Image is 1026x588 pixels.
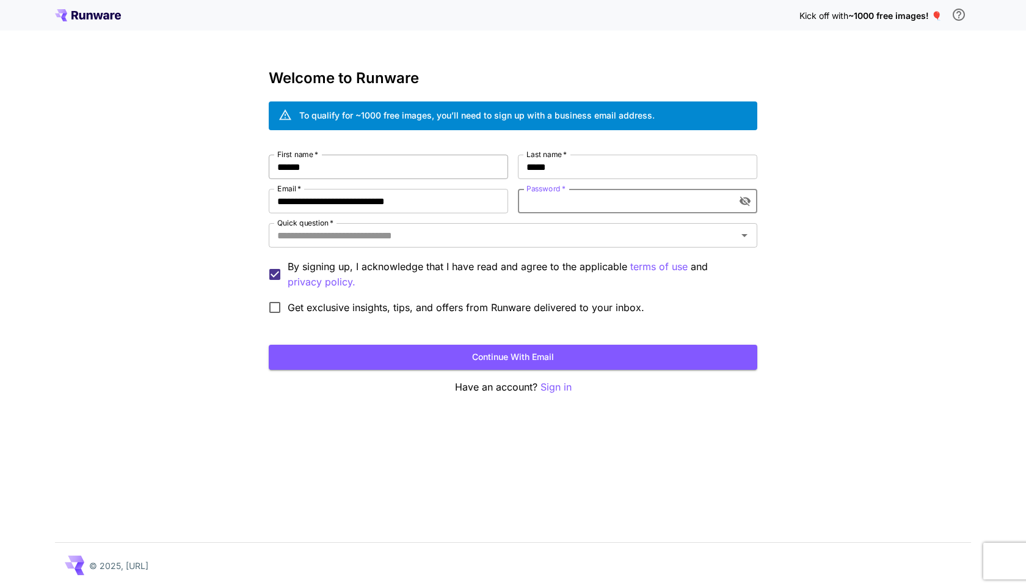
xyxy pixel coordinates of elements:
[540,380,572,395] button: Sign in
[269,380,757,395] p: Have an account?
[277,183,301,194] label: Email
[277,218,333,228] label: Quick question
[288,274,355,290] button: By signing up, I acknowledge that I have read and agree to the applicable terms of use and
[947,2,971,27] button: In order to qualify for free credit, you need to sign up with a business email address and click ...
[277,149,318,160] label: First name
[288,274,355,290] p: privacy policy.
[799,10,848,21] span: Kick off with
[269,70,757,87] h3: Welcome to Runware
[736,227,753,244] button: Open
[288,259,748,290] p: By signing up, I acknowledge that I have read and agree to the applicable and
[526,149,567,160] label: Last name
[734,190,756,212] button: toggle password visibility
[630,259,688,274] p: terms of use
[630,259,688,274] button: By signing up, I acknowledge that I have read and agree to the applicable and privacy policy.
[526,183,566,194] label: Password
[848,10,942,21] span: ~1000 free images! 🎈
[269,345,757,370] button: Continue with email
[288,300,644,315] span: Get exclusive insights, tips, and offers from Runware delivered to your inbox.
[89,559,148,572] p: © 2025, [URL]
[299,109,655,122] div: To qualify for ~1000 free images, you’ll need to sign up with a business email address.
